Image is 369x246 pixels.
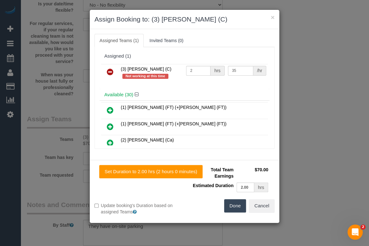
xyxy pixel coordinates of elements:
[94,34,144,47] a: Assigned Teams (1)
[249,199,275,212] button: Cancel
[99,165,203,178] button: Set Duration to 2.00 hrs (2 hours 0 minutes)
[121,66,171,72] span: (3) [PERSON_NAME] (C)
[193,183,233,188] span: Estimated Duration
[121,137,174,142] span: (2) [PERSON_NAME] (Ca)
[360,224,366,230] span: 2
[189,165,235,181] td: Total Team Earnings
[121,105,226,110] span: (1) [PERSON_NAME] (FT) (+[PERSON_NAME] (FT))
[210,66,224,76] div: hrs
[271,14,275,21] button: ×
[224,199,246,212] button: Done
[253,66,266,76] div: /hr
[104,54,265,59] div: Assigned (1)
[144,34,188,47] a: Invited Teams (0)
[254,182,268,192] div: hrs
[235,165,270,181] td: $70.00
[121,121,226,126] span: (1) [PERSON_NAME] (FT) (+[PERSON_NAME] (FT))
[94,202,180,215] label: Update booking's Duration based on assigned Teams
[347,224,363,240] iframe: Intercom live chat
[94,15,275,24] h3: Assign Booking to: (3) [PERSON_NAME] (C)
[104,92,265,98] h4: Available (30)
[94,204,99,208] input: Update booking's Duration based on assigned Teams
[122,74,168,79] span: Not working at this time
